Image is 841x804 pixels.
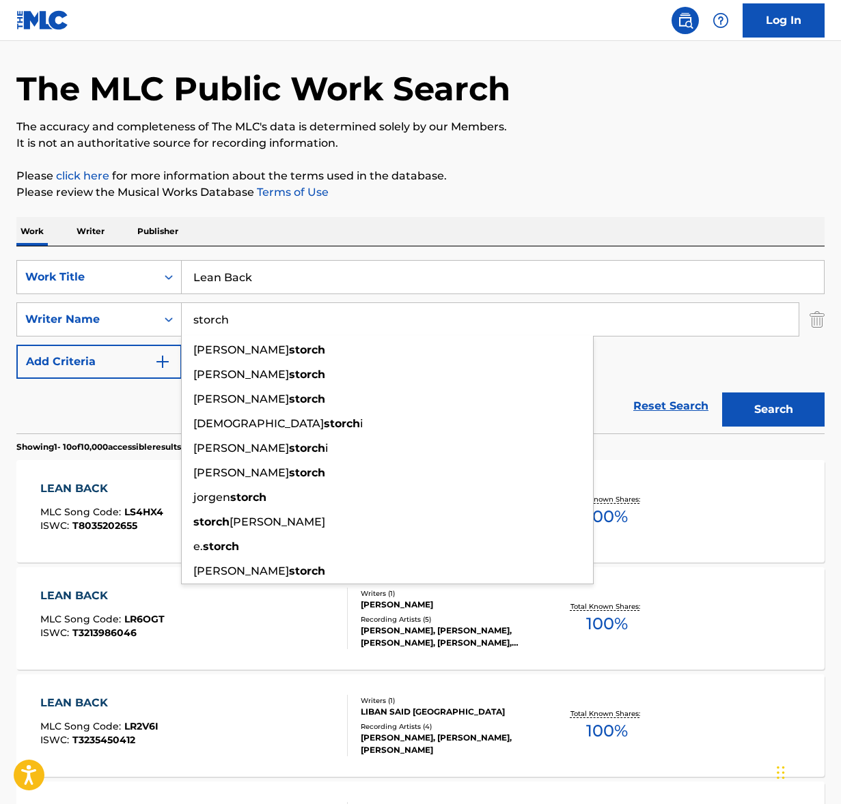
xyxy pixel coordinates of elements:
[25,311,148,328] div: Writer Name
[672,7,699,34] a: Public Search
[193,491,230,504] span: jorgen
[289,564,325,577] strong: storch
[16,567,825,670] a: LEAN BACKMLC Song Code:LR6OGTISWC:T3213986046Writers (1)[PERSON_NAME]Recording Artists (5)[PERSON...
[773,738,841,804] iframe: Chat Widget
[124,506,163,518] span: LS4HX4
[193,564,289,577] span: [PERSON_NAME]
[16,260,825,433] form: Search Form
[361,599,540,611] div: [PERSON_NAME]
[154,354,171,370] img: 9d2ae6d4665cec9f34b9.svg
[40,627,72,639] span: ISWC :
[193,515,230,528] strong: storch
[777,752,785,793] div: Drag
[16,345,182,379] button: Add Criteria
[133,217,182,246] p: Publisher
[72,217,109,246] p: Writer
[193,466,289,479] span: [PERSON_NAME]
[289,368,325,381] strong: storch
[626,391,715,421] a: Reset Search
[230,491,266,504] strong: storch
[193,417,324,430] span: [DEMOGRAPHIC_DATA]
[56,169,109,182] a: click here
[124,613,165,625] span: LR6OGT
[810,302,825,336] img: Delete Criterion
[707,7,734,34] div: Help
[570,494,644,504] p: Total Known Shares:
[324,417,360,430] strong: storch
[40,734,72,746] span: ISWC :
[16,184,825,201] p: Please review the Musical Works Database
[40,695,158,711] div: LEAN BACK
[193,540,203,553] span: e.
[40,720,124,732] span: MLC Song Code :
[40,506,124,518] span: MLC Song Code :
[40,613,124,625] span: MLC Song Code :
[361,588,540,599] div: Writers ( 1 )
[16,168,825,184] p: Please for more information about the terms used in the database.
[16,460,825,562] a: LEAN BACKMLC Song Code:LS4HX4ISWC:T8035202655Writers (1)[PERSON_NAME]Recording Artists (7)SUPERLA...
[361,695,540,706] div: Writers ( 1 )
[16,68,510,109] h1: The MLC Public Work Search
[16,217,48,246] p: Work
[254,186,329,199] a: Terms of Use
[722,392,825,427] button: Search
[16,441,239,453] p: Showing 1 - 10 of 10,000 accessible results (Total 183,418 )
[361,721,540,732] div: Recording Artists ( 4 )
[203,540,239,553] strong: storch
[25,269,148,285] div: Work Title
[361,706,540,718] div: LIBAN SAID [GEOGRAPHIC_DATA]
[72,627,137,639] span: T3213986046
[325,442,328,455] span: i
[40,519,72,532] span: ISWC :
[677,12,693,29] img: search
[743,3,825,38] a: Log In
[289,392,325,405] strong: storch
[230,515,325,528] span: [PERSON_NAME]
[586,504,628,529] span: 100 %
[193,368,289,381] span: [PERSON_NAME]
[570,708,644,719] p: Total Known Shares:
[289,466,325,479] strong: storch
[289,343,325,356] strong: storch
[360,417,363,430] span: i
[713,12,729,29] img: help
[16,135,825,152] p: It is not an authoritative source for recording information.
[193,392,289,405] span: [PERSON_NAME]
[586,719,628,743] span: 100 %
[361,732,540,756] div: [PERSON_NAME], [PERSON_NAME], [PERSON_NAME]
[124,720,158,732] span: LR2V6I
[16,119,825,135] p: The accuracy and completeness of The MLC's data is determined solely by our Members.
[16,10,69,30] img: MLC Logo
[193,442,289,455] span: [PERSON_NAME]
[289,442,325,455] strong: storch
[193,343,289,356] span: [PERSON_NAME]
[586,612,628,636] span: 100 %
[72,519,137,532] span: T8035202655
[361,614,540,624] div: Recording Artists ( 5 )
[72,734,135,746] span: T3235450412
[40,480,163,497] div: LEAN BACK
[40,588,165,604] div: LEAN BACK
[570,601,644,612] p: Total Known Shares:
[361,624,540,649] div: [PERSON_NAME], [PERSON_NAME], [PERSON_NAME], [PERSON_NAME], [PERSON_NAME]
[16,674,825,777] a: LEAN BACKMLC Song Code:LR2V6IISWC:T3235450412Writers (1)LIBAN SAID [GEOGRAPHIC_DATA]Recording Art...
